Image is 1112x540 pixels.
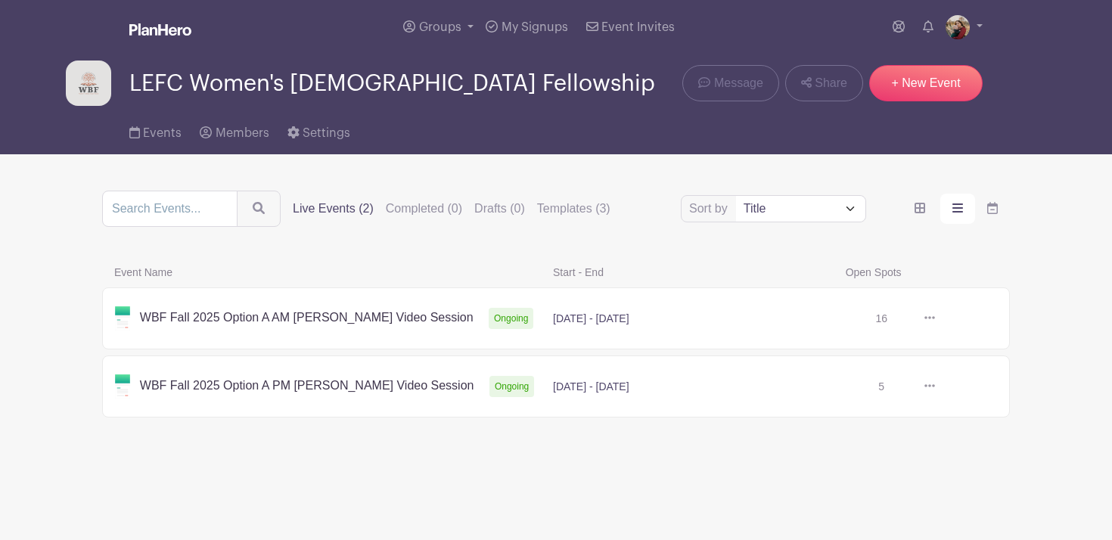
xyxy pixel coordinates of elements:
span: LEFC Women's [DEMOGRAPHIC_DATA] Fellowship [129,71,655,96]
a: Events [129,106,182,154]
span: Message [714,74,763,92]
span: Event Name [105,263,544,281]
span: My Signups [502,21,568,33]
a: Settings [287,106,350,154]
span: Start - End [544,263,837,281]
label: Sort by [689,200,732,218]
span: Event Invites [601,21,675,33]
label: Completed (0) [386,200,462,218]
img: 1FBAD658-73F6-4E4B-B59F-CB0C05CD4BD1.jpeg [946,15,970,39]
span: Groups [419,21,461,33]
span: Members [216,127,269,139]
img: WBF%20LOGO.png [66,61,111,106]
span: Share [815,74,847,92]
a: Members [200,106,269,154]
label: Templates (3) [537,200,610,218]
a: + New Event [869,65,983,101]
img: logo_white-6c42ec7e38ccf1d336a20a19083b03d10ae64f83f12c07503d8b9e83406b4c7d.svg [129,23,191,36]
span: Settings [303,127,350,139]
label: Live Events (2) [293,200,374,218]
a: Share [785,65,863,101]
span: Open Spots [837,263,983,281]
a: Message [682,65,778,101]
input: Search Events... [102,191,238,227]
div: order and view [902,194,1010,224]
div: filters [293,200,610,218]
span: Events [143,127,182,139]
label: Drafts (0) [474,200,525,218]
